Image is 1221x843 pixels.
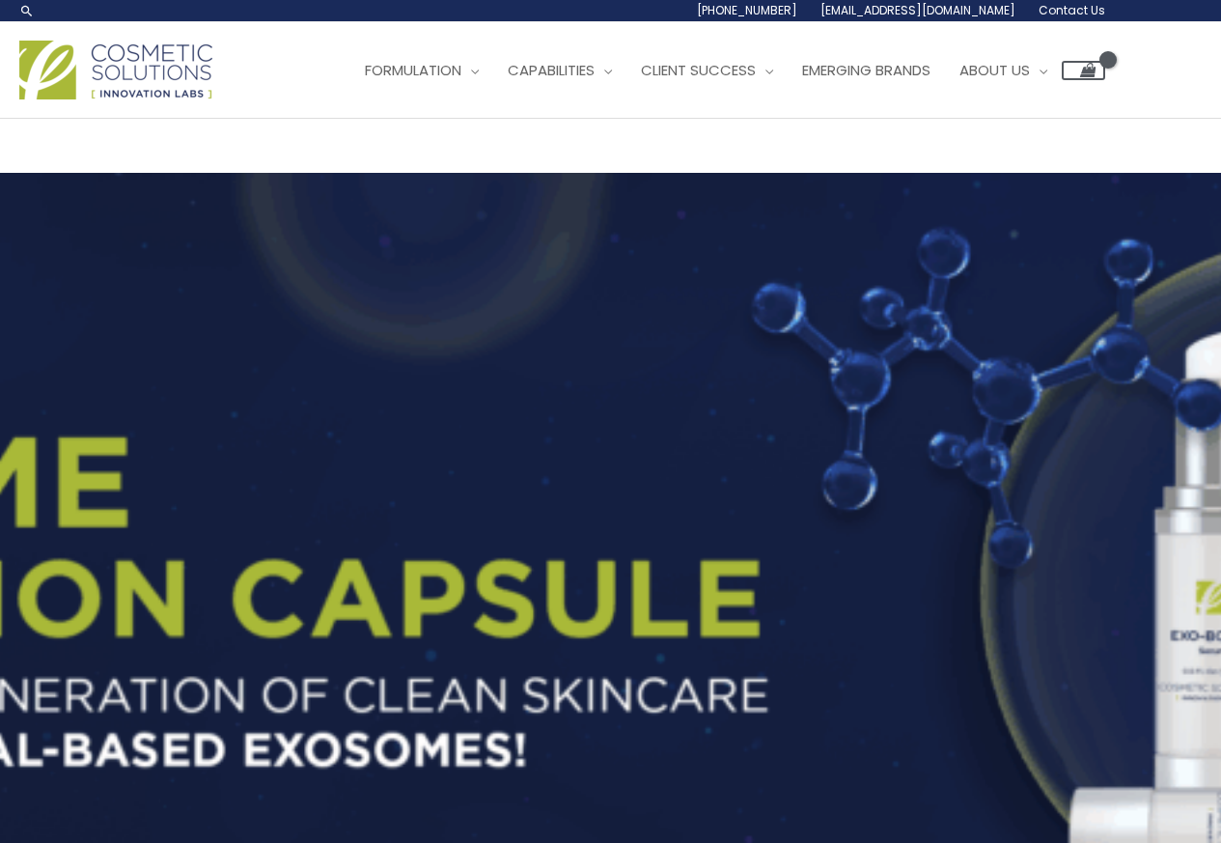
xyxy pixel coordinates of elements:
[820,2,1015,18] span: [EMAIL_ADDRESS][DOMAIN_NAME]
[802,60,930,80] span: Emerging Brands
[336,42,1105,99] nav: Site Navigation
[626,42,788,99] a: Client Success
[508,60,595,80] span: Capabilities
[1039,2,1105,18] span: Contact Us
[19,3,35,18] a: Search icon link
[788,42,945,99] a: Emerging Brands
[945,42,1062,99] a: About Us
[1062,61,1105,80] a: View Shopping Cart, empty
[350,42,493,99] a: Formulation
[19,41,212,99] img: Cosmetic Solutions Logo
[697,2,797,18] span: [PHONE_NUMBER]
[959,60,1030,80] span: About Us
[493,42,626,99] a: Capabilities
[365,60,461,80] span: Formulation
[641,60,756,80] span: Client Success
